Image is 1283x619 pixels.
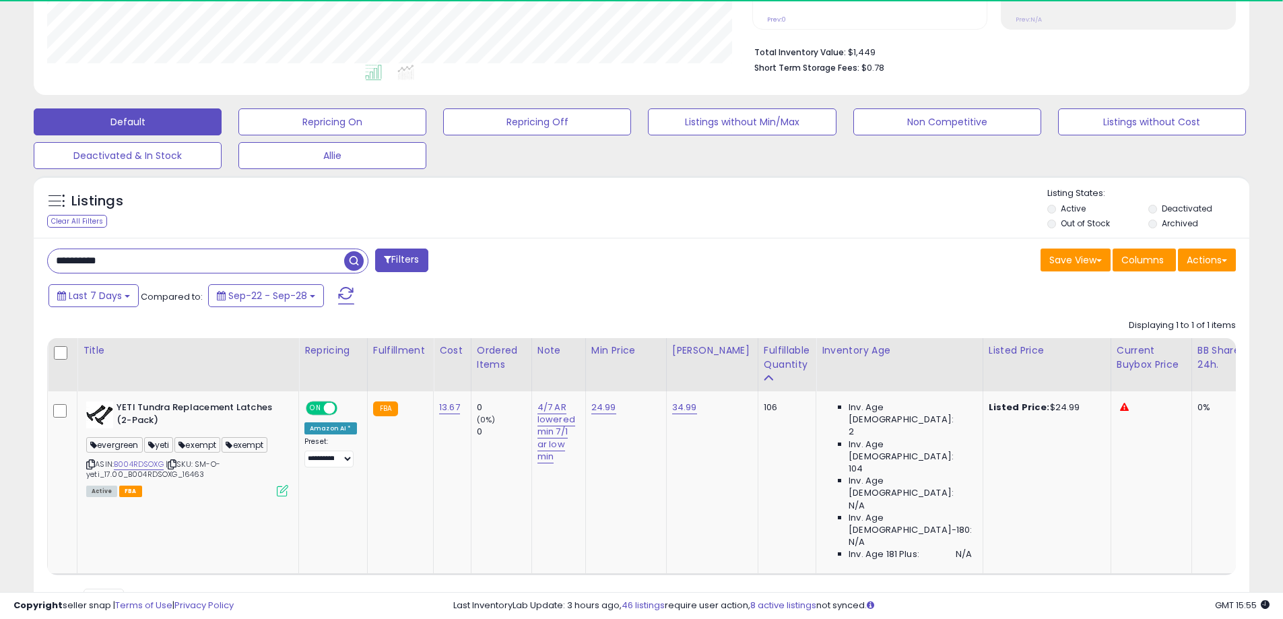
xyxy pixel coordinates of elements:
[853,108,1041,135] button: Non Competitive
[591,401,616,414] a: 24.99
[34,142,222,169] button: Deactivated & In Stock
[1117,344,1186,372] div: Current Buybox Price
[1197,401,1242,414] div: 0%
[335,403,357,414] span: OFF
[304,437,357,467] div: Preset:
[754,43,1226,59] li: $1,449
[849,401,972,426] span: Inv. Age [DEMOGRAPHIC_DATA]:
[591,344,661,358] div: Min Price
[141,290,203,303] span: Compared to:
[174,437,220,453] span: exempt
[117,401,280,430] b: YETI Tundra Replacement Latches (2-Pack)
[672,344,752,358] div: [PERSON_NAME]
[537,344,580,358] div: Note
[849,536,865,548] span: N/A
[1047,187,1249,200] p: Listing States:
[439,401,460,414] a: 13.67
[238,108,426,135] button: Repricing On
[861,61,884,74] span: $0.78
[86,437,143,453] span: evergreen
[86,486,117,497] span: All listings currently available for purchase on Amazon
[754,62,859,73] b: Short Term Storage Fees:
[1121,253,1164,267] span: Columns
[71,192,123,211] h5: Listings
[13,599,63,612] strong: Copyright
[1061,218,1110,229] label: Out of Stock
[375,249,428,272] button: Filters
[849,438,972,463] span: Inv. Age [DEMOGRAPHIC_DATA]:
[1016,15,1042,24] small: Prev: N/A
[767,15,786,24] small: Prev: 0
[86,401,288,495] div: ASIN:
[238,142,426,169] button: Allie
[304,344,362,358] div: Repricing
[849,475,972,499] span: Inv. Age [DEMOGRAPHIC_DATA]:
[989,344,1105,358] div: Listed Price
[373,401,398,416] small: FBA
[222,437,267,453] span: exempt
[989,401,1100,414] div: $24.99
[208,284,324,307] button: Sep-22 - Sep-28
[764,401,805,414] div: 106
[174,599,234,612] a: Privacy Policy
[115,599,172,612] a: Terms of Use
[754,46,846,58] b: Total Inventory Value:
[1162,218,1198,229] label: Archived
[956,548,972,560] span: N/A
[1113,249,1176,271] button: Columns
[48,284,139,307] button: Last 7 Days
[849,500,865,512] span: N/A
[849,426,854,438] span: 2
[83,344,293,358] div: Title
[1061,203,1086,214] label: Active
[1197,344,1247,372] div: BB Share 24h.
[119,486,142,497] span: FBA
[477,426,531,438] div: 0
[1058,108,1246,135] button: Listings without Cost
[648,108,836,135] button: Listings without Min/Max
[672,401,697,414] a: 34.99
[477,401,531,414] div: 0
[34,108,222,135] button: Default
[849,463,863,475] span: 104
[69,289,122,302] span: Last 7 Days
[622,599,665,612] a: 46 listings
[443,108,631,135] button: Repricing Off
[537,401,575,463] a: 4/7 AR lowered min 7/1 ar low min
[1178,249,1236,271] button: Actions
[453,599,1270,612] div: Last InventoryLab Update: 3 hours ago, require user action, not synced.
[849,548,919,560] span: Inv. Age 181 Plus:
[477,414,496,425] small: (0%)
[764,344,810,372] div: Fulfillable Quantity
[822,344,977,358] div: Inventory Age
[144,437,174,453] span: yeti
[13,599,234,612] div: seller snap | |
[228,289,307,302] span: Sep-22 - Sep-28
[307,403,324,414] span: ON
[86,459,220,479] span: | SKU: SM-O-yeti_17.00_B004RDSOXG_16463
[750,599,816,612] a: 8 active listings
[47,215,107,228] div: Clear All Filters
[1041,249,1111,271] button: Save View
[849,512,972,536] span: Inv. Age [DEMOGRAPHIC_DATA]-180:
[304,422,357,434] div: Amazon AI *
[989,401,1050,414] b: Listed Price:
[1215,599,1270,612] span: 2025-10-8 15:55 GMT
[373,344,428,358] div: Fulfillment
[1129,319,1236,332] div: Displaying 1 to 1 of 1 items
[439,344,465,358] div: Cost
[1162,203,1212,214] label: Deactivated
[86,401,113,428] img: 41RSX-Uz1mL._SL40_.jpg
[477,344,526,372] div: Ordered Items
[114,459,164,470] a: B004RDSOXG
